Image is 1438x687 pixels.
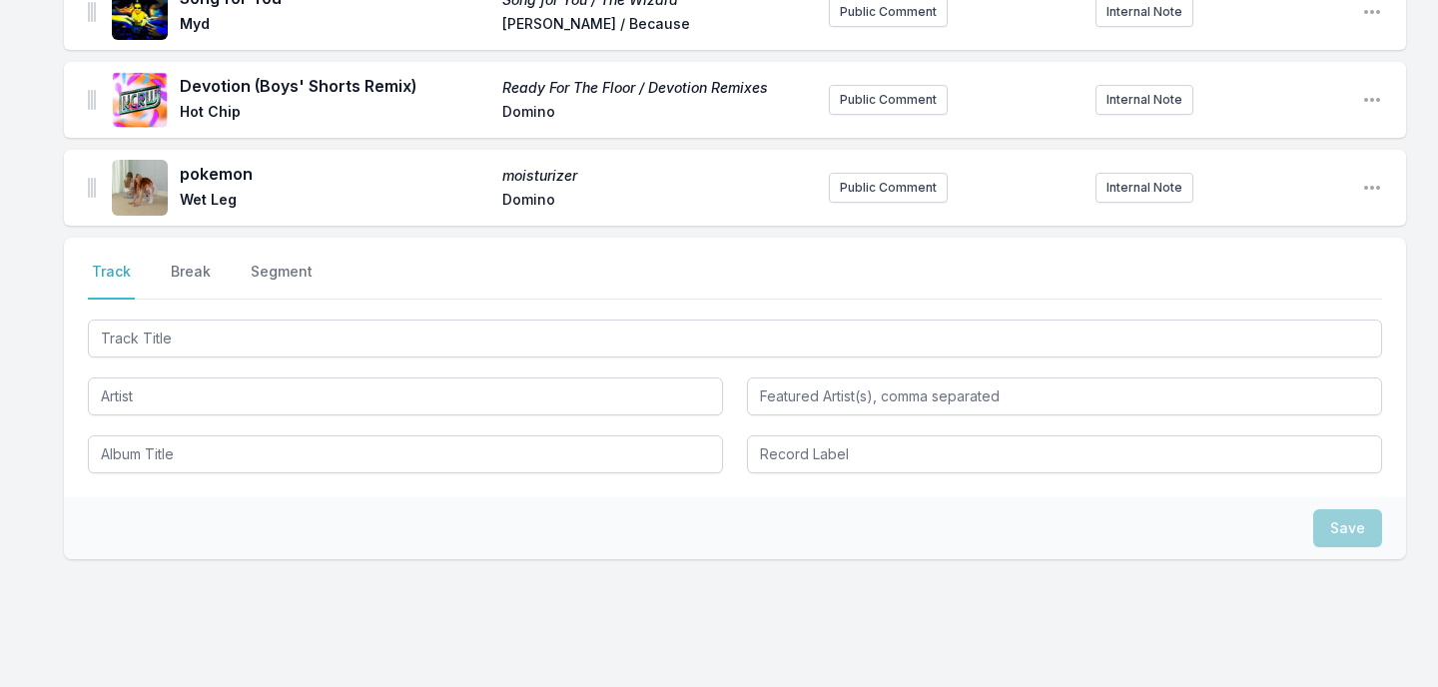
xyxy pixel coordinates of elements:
[1362,90,1382,110] button: Open playlist item options
[1362,2,1382,22] button: Open playlist item options
[502,190,813,214] span: Domino
[829,173,948,203] button: Public Comment
[1362,178,1382,198] button: Open playlist item options
[180,74,490,98] span: Devotion (Boys' Shorts Remix)
[502,78,813,98] span: Ready For The Floor / Devotion Remixes
[502,14,813,38] span: [PERSON_NAME] / Because
[502,102,813,126] span: Domino
[180,162,490,186] span: pokemon
[88,377,723,415] input: Artist
[1095,173,1193,203] button: Internal Note
[88,178,96,198] img: Drag Handle
[180,190,490,214] span: Wet Leg
[1095,85,1193,115] button: Internal Note
[88,90,96,110] img: Drag Handle
[829,85,948,115] button: Public Comment
[180,102,490,126] span: Hot Chip
[167,262,215,300] button: Break
[247,262,317,300] button: Segment
[502,166,813,186] span: moisturizer
[112,72,168,128] img: Ready For The Floor / Devotion Remixes
[88,2,96,22] img: Drag Handle
[88,320,1382,357] input: Track Title
[88,435,723,473] input: Album Title
[747,377,1382,415] input: Featured Artist(s), comma separated
[1313,509,1382,547] button: Save
[112,160,168,216] img: moisturizer
[747,435,1382,473] input: Record Label
[88,262,135,300] button: Track
[180,14,490,38] span: Myd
